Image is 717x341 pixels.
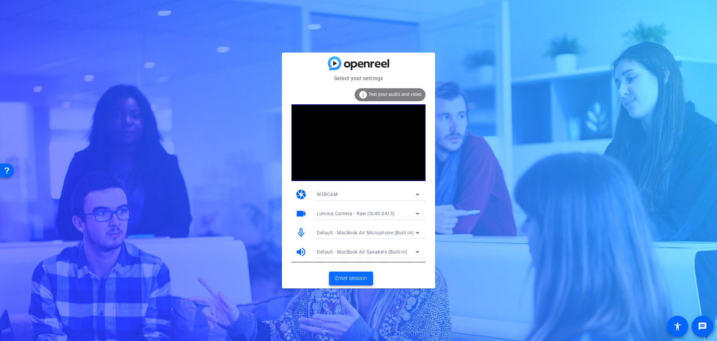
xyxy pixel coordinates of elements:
mat-icon: videocam [295,208,307,219]
mat-icon: accessibility [673,322,682,331]
mat-icon: info [358,90,368,99]
span: Default - MacBook Air Microphone (Built-in) [317,230,414,236]
mat-icon: message [698,322,707,331]
span: Enter session [335,274,367,282]
mat-icon: mic_none [295,227,307,239]
mat-icon: volume_up [295,246,307,258]
span: Lumina Camera - Raw (0c45:0415) [317,211,395,216]
span: Default - MacBook Air Speakers (Built-in) [317,249,408,255]
mat-icon: camera [295,189,307,200]
mat-card-subtitle: Select your settings [282,74,435,82]
span: WEBCAM [317,192,337,197]
button: Enter session [329,272,373,285]
span: Test your audio and video [368,92,422,97]
img: blue-gradient.svg [328,56,389,70]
